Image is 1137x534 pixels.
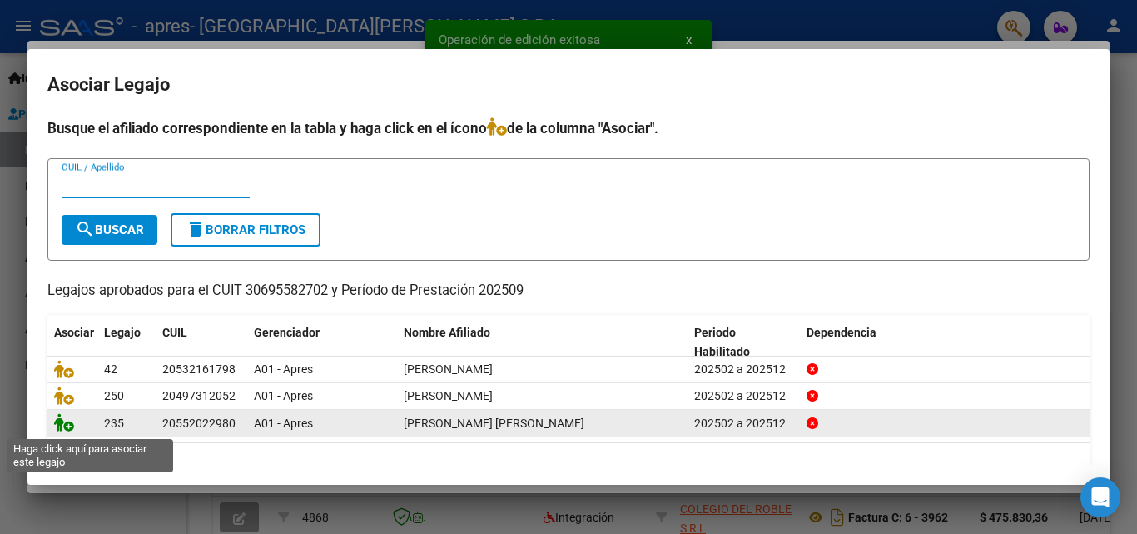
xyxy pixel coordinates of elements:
div: 202502 a 202512 [694,360,793,379]
button: Buscar [62,215,157,245]
p: Legajos aprobados para el CUIT 30695582702 y Período de Prestación 202509 [47,281,1090,302]
mat-icon: search [75,219,95,239]
datatable-header-cell: Gerenciador [247,315,397,370]
span: Buscar [75,222,144,237]
mat-icon: delete [186,219,206,239]
datatable-header-cell: Periodo Habilitado [688,315,800,370]
div: 202502 a 202512 [694,387,793,406]
h4: Busque el afiliado correspondiente en la tabla y haga click en el ícono de la columna "Asociar". [47,117,1090,139]
datatable-header-cell: Legajo [97,315,156,370]
div: 20552022980 [162,414,236,433]
span: A01 - Apres [254,362,313,376]
span: 235 [104,417,124,430]
div: Open Intercom Messenger [1080,477,1120,517]
span: ALDERETE BENJAMIN ALEJO [404,362,493,376]
span: Gerenciador [254,326,320,339]
span: ALTAMIRANO MARCOS [404,389,493,402]
div: 20497312052 [162,387,236,406]
span: A01 - Apres [254,389,313,402]
span: 42 [104,362,117,376]
span: CUIL [162,326,187,339]
div: 3 registros [47,443,1090,485]
span: Legajo [104,326,141,339]
datatable-header-cell: Dependencia [800,315,1090,370]
div: 20532161798 [162,360,236,379]
button: Borrar Filtros [171,213,320,247]
span: Dependencia [807,326,876,339]
span: 250 [104,389,124,402]
span: Periodo Habilitado [694,326,750,358]
span: Nombre Afiliado [404,326,490,339]
span: DUCA LUCIANO ROMAN [404,417,584,430]
span: Asociar [54,326,94,339]
span: Borrar Filtros [186,222,305,237]
datatable-header-cell: Asociar [47,315,97,370]
div: 202502 a 202512 [694,414,793,433]
span: A01 - Apres [254,417,313,430]
datatable-header-cell: Nombre Afiliado [397,315,688,370]
datatable-header-cell: CUIL [156,315,247,370]
h2: Asociar Legajo [47,69,1090,101]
